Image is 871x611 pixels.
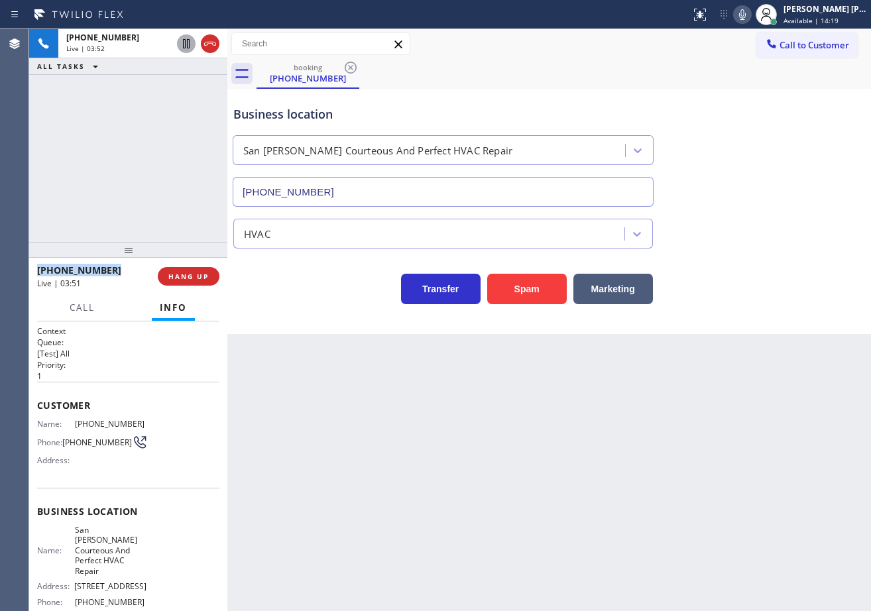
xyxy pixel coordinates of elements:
span: [PHONE_NUMBER] [66,32,139,43]
span: [STREET_ADDRESS] [74,581,146,591]
div: [PERSON_NAME] [PERSON_NAME] Dahil [784,3,867,15]
span: Live | 03:52 [66,44,105,53]
input: Phone Number [233,177,654,207]
h2: Priority: [37,359,219,370]
input: Search [232,33,410,54]
button: Spam [487,274,567,304]
button: ALL TASKS [29,58,111,74]
span: Name: [37,419,75,429]
div: Business location [233,105,653,123]
span: ALL TASKS [37,62,85,71]
span: [PHONE_NUMBER] [37,264,121,276]
button: Hold Customer [177,34,196,53]
button: Marketing [573,274,653,304]
p: [Test] All [37,348,219,359]
span: Info [160,302,187,313]
span: Available | 14:19 [784,16,839,25]
div: HVAC [244,226,270,241]
span: Phone: [37,597,75,607]
div: San [PERSON_NAME] Courteous And Perfect HVAC Repair [243,143,512,158]
h2: Queue: [37,337,219,348]
span: Customer [37,399,219,412]
button: Hang up [201,34,219,53]
h1: Context [37,325,219,337]
button: Call to Customer [756,32,858,58]
div: [PHONE_NUMBER] [258,72,358,84]
button: HANG UP [158,267,219,286]
span: Phone: [37,437,62,447]
span: HANG UP [168,272,209,281]
button: Mute [733,5,752,24]
span: Business location [37,505,219,518]
span: [PHONE_NUMBER] [75,597,146,607]
span: Address: [37,455,75,465]
span: Address: [37,581,74,591]
p: 1 [37,370,219,382]
button: Info [152,295,195,321]
span: Name: [37,545,75,555]
span: San [PERSON_NAME] Courteous And Perfect HVAC Repair [75,525,146,576]
span: Call [70,302,95,313]
span: [PHONE_NUMBER] [62,437,132,447]
div: (253) 509-4242 [258,59,358,87]
span: Call to Customer [780,39,849,51]
button: Transfer [401,274,481,304]
div: booking [258,62,358,72]
span: Live | 03:51 [37,278,81,289]
button: Call [62,295,103,321]
span: [PHONE_NUMBER] [75,419,146,429]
